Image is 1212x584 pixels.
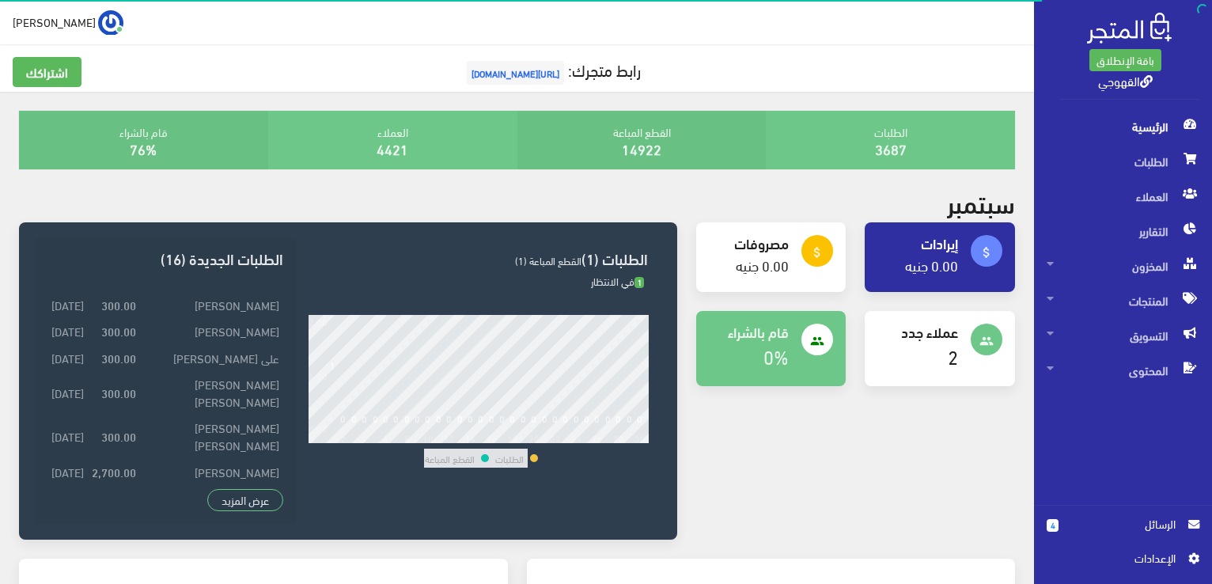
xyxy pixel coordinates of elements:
[875,135,907,161] a: 3687
[340,432,346,443] div: 2
[101,427,136,445] strong: 300.00
[47,484,88,510] td: [DATE]
[877,324,958,339] h4: عملاء جدد
[463,55,641,84] a: رابط متجرك:[URL][DOMAIN_NAME]
[613,432,624,443] div: 28
[736,252,789,278] a: 0.00 جنيه
[130,135,157,161] a: 76%
[494,449,525,468] td: الطلبات
[1087,13,1172,44] img: .
[1034,179,1212,214] a: العملاء
[592,432,603,443] div: 26
[1047,214,1199,248] span: التقارير
[528,432,540,443] div: 20
[140,484,283,510] td: [PERSON_NAME]
[622,135,661,161] a: 14922
[1047,318,1199,353] span: التسويق
[207,489,283,511] a: عرض المزيد
[487,432,498,443] div: 16
[140,292,283,318] td: [PERSON_NAME]
[1071,515,1176,533] span: الرسائل
[268,111,517,169] div: العملاء
[1047,144,1199,179] span: الطلبات
[948,339,958,373] a: 2
[550,432,561,443] div: 22
[140,344,283,370] td: على [PERSON_NAME]
[444,432,455,443] div: 12
[13,9,123,35] a: ... [PERSON_NAME]
[140,318,283,344] td: [PERSON_NAME]
[709,324,790,339] h4: قام بالشراء
[1034,283,1212,318] a: المنتجات
[1047,109,1199,144] span: الرئيسية
[979,245,994,260] i: attach_money
[517,111,767,169] div: القطع المباعة
[877,235,958,251] h4: إيرادات
[47,292,88,318] td: [DATE]
[1047,549,1199,575] a: اﻹعدادات
[19,111,268,169] div: قام بالشراء
[377,135,408,161] a: 4421
[92,489,136,506] strong: 5,200.00
[1047,248,1199,283] span: المخزون
[47,251,283,266] h3: الطلبات الجديدة (16)
[47,415,88,458] td: [DATE]
[634,277,645,289] span: 1
[1034,248,1212,283] a: المخزون
[1089,49,1161,71] a: باقة الإنطلاق
[13,57,81,87] a: اشتراكك
[383,432,388,443] div: 6
[979,334,994,348] i: people
[140,458,283,484] td: [PERSON_NAME]
[13,12,96,32] span: [PERSON_NAME]
[709,235,790,251] h4: مصروفات
[467,61,564,85] span: [URL][DOMAIN_NAME]
[101,296,136,313] strong: 300.00
[424,449,475,468] td: القطع المباعة
[905,252,958,278] a: 0.00 جنيه
[763,339,789,373] a: 0%
[404,432,410,443] div: 8
[1047,283,1199,318] span: المنتجات
[422,432,434,443] div: 10
[101,349,136,366] strong: 300.00
[1047,353,1199,388] span: المحتوى
[47,458,88,484] td: [DATE]
[362,432,367,443] div: 4
[571,432,582,443] div: 24
[1047,515,1199,549] a: 4 الرسائل
[1034,214,1212,248] a: التقارير
[101,384,136,401] strong: 300.00
[309,251,649,266] h3: الطلبات (1)
[1034,144,1212,179] a: الطلبات
[766,111,1015,169] div: الطلبات
[47,318,88,344] td: [DATE]
[101,322,136,339] strong: 300.00
[507,432,518,443] div: 18
[591,271,645,290] span: في الانتظار
[92,463,136,480] strong: 2,700.00
[1098,69,1153,92] a: القهوجي
[810,334,824,348] i: people
[47,344,88,370] td: [DATE]
[1059,549,1175,567] span: اﻹعدادات
[947,188,1015,216] h2: سبتمبر
[1047,179,1199,214] span: العملاء
[465,432,476,443] div: 14
[140,415,283,458] td: [PERSON_NAME] [PERSON_NAME]
[98,10,123,36] img: ...
[47,370,88,414] td: [DATE]
[140,370,283,414] td: [PERSON_NAME] [PERSON_NAME]
[1047,519,1059,532] span: 4
[810,245,824,260] i: attach_money
[515,251,581,270] span: القطع المباعة (1)
[634,432,646,443] div: 30
[1034,109,1212,144] a: الرئيسية
[1034,353,1212,388] a: المحتوى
